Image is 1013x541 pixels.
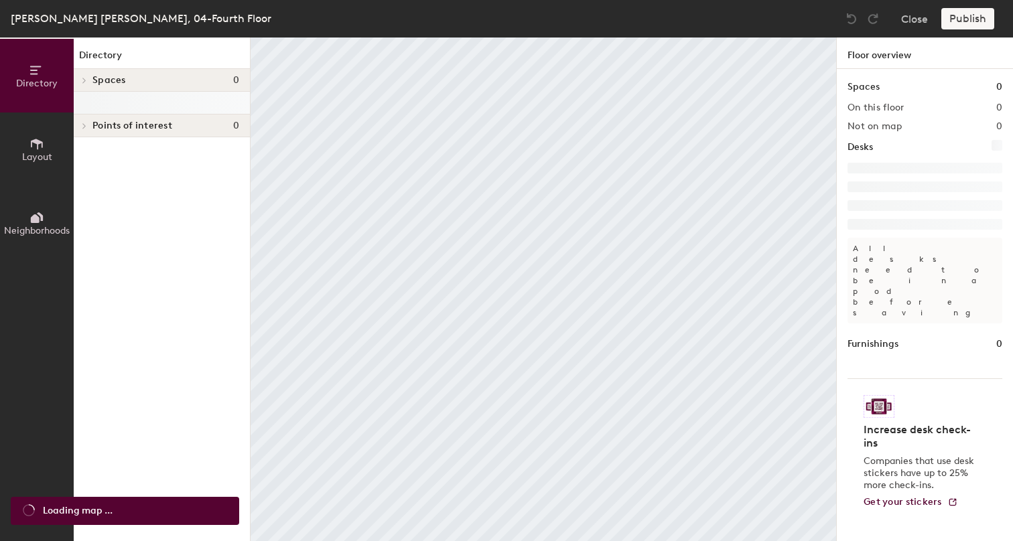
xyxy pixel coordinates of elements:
canvas: Map [251,37,836,541]
h2: 0 [996,102,1002,113]
p: All desks need to be in a pod before saving [848,238,1002,323]
span: Neighborhoods [4,225,70,236]
h1: Spaces [848,80,880,94]
h1: 0 [996,337,1002,352]
h4: Increase desk check-ins [864,423,978,450]
div: [PERSON_NAME] [PERSON_NAME], 04-Fourth Floor [11,10,271,27]
h2: Not on map [848,121,902,132]
span: Layout [22,151,52,163]
h1: Furnishings [848,337,898,352]
h1: Floor overview [837,37,1013,69]
h2: 0 [996,121,1002,132]
h1: 0 [996,80,1002,94]
span: Get your stickers [864,496,942,508]
span: Points of interest [92,121,172,131]
h1: Desks [848,140,873,155]
span: Directory [16,78,58,89]
span: 0 [233,75,239,86]
a: Get your stickers [864,497,958,508]
span: Loading map ... [43,504,113,518]
h2: On this floor [848,102,904,113]
span: 0 [233,121,239,131]
img: Sticker logo [864,395,894,418]
img: Redo [866,12,880,25]
h1: Directory [74,48,250,69]
p: Companies that use desk stickers have up to 25% more check-ins. [864,455,978,491]
button: Close [901,8,928,29]
img: Undo [845,12,858,25]
span: Spaces [92,75,126,86]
